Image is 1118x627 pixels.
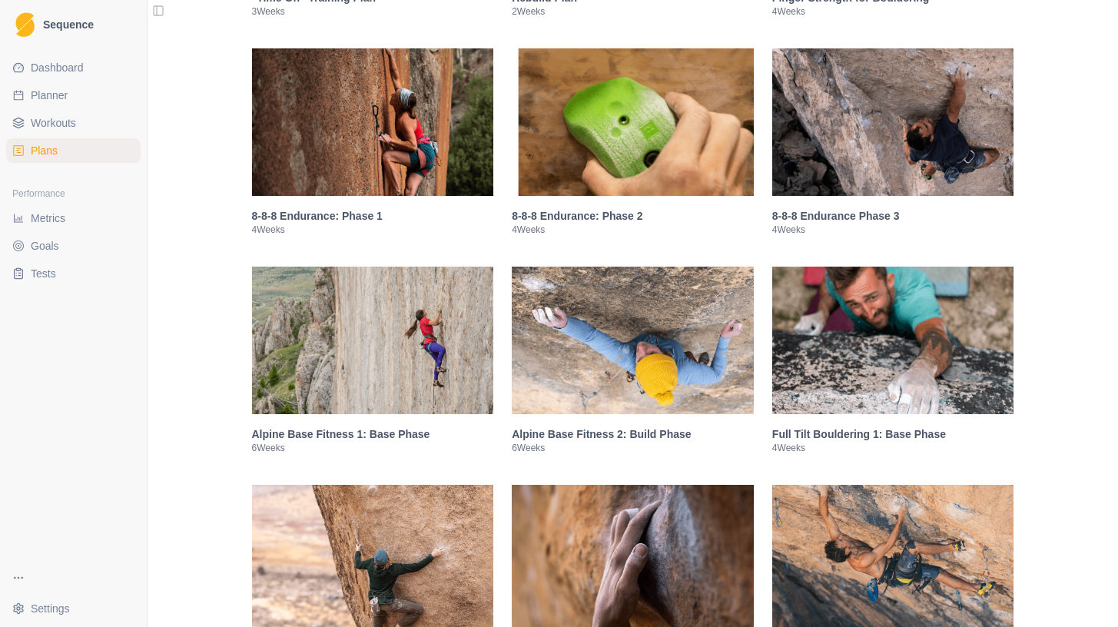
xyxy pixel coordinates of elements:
[6,206,141,231] a: Metrics
[6,181,141,206] div: Performance
[772,442,1014,454] p: 4 Weeks
[15,12,35,38] img: Logo
[512,5,754,18] p: 2 Weeks
[31,88,68,103] span: Planner
[772,267,1014,414] img: Full Tilt Bouldering 1: Base Phase
[31,143,58,158] span: Plans
[6,83,141,108] a: Planner
[31,60,84,75] span: Dashboard
[31,211,65,226] span: Metrics
[31,115,76,131] span: Workouts
[512,224,754,236] p: 4 Weeks
[6,234,141,258] a: Goals
[772,224,1014,236] p: 4 Weeks
[252,442,494,454] p: 6 Weeks
[512,426,754,442] h3: Alpine Base Fitness 2: Build Phase
[772,208,1014,224] h3: 8-8-8 Endurance Phase 3
[252,224,494,236] p: 4 Weeks
[6,596,141,621] button: Settings
[772,426,1014,442] h3: Full Tilt Bouldering 1: Base Phase
[252,208,494,224] h3: 8-8-8 Endurance: Phase 1
[43,19,94,30] span: Sequence
[31,238,59,254] span: Goals
[252,267,494,414] img: Alpine Base Fitness 1: Base Phase
[252,5,494,18] p: 3 Weeks
[252,48,494,196] img: 8-8-8 Endurance: Phase 1
[6,55,141,80] a: Dashboard
[772,48,1014,196] img: 8-8-8 Endurance Phase 3
[512,48,754,196] img: 8-8-8 Endurance: Phase 2
[772,5,1014,18] p: 4 Weeks
[512,267,754,414] img: Alpine Base Fitness 2: Build Phase
[6,111,141,135] a: Workouts
[6,138,141,163] a: Plans
[512,208,754,224] h3: 8-8-8 Endurance: Phase 2
[6,261,141,286] a: Tests
[512,442,754,454] p: 6 Weeks
[252,426,494,442] h3: Alpine Base Fitness 1: Base Phase
[6,6,141,43] a: LogoSequence
[31,266,56,281] span: Tests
